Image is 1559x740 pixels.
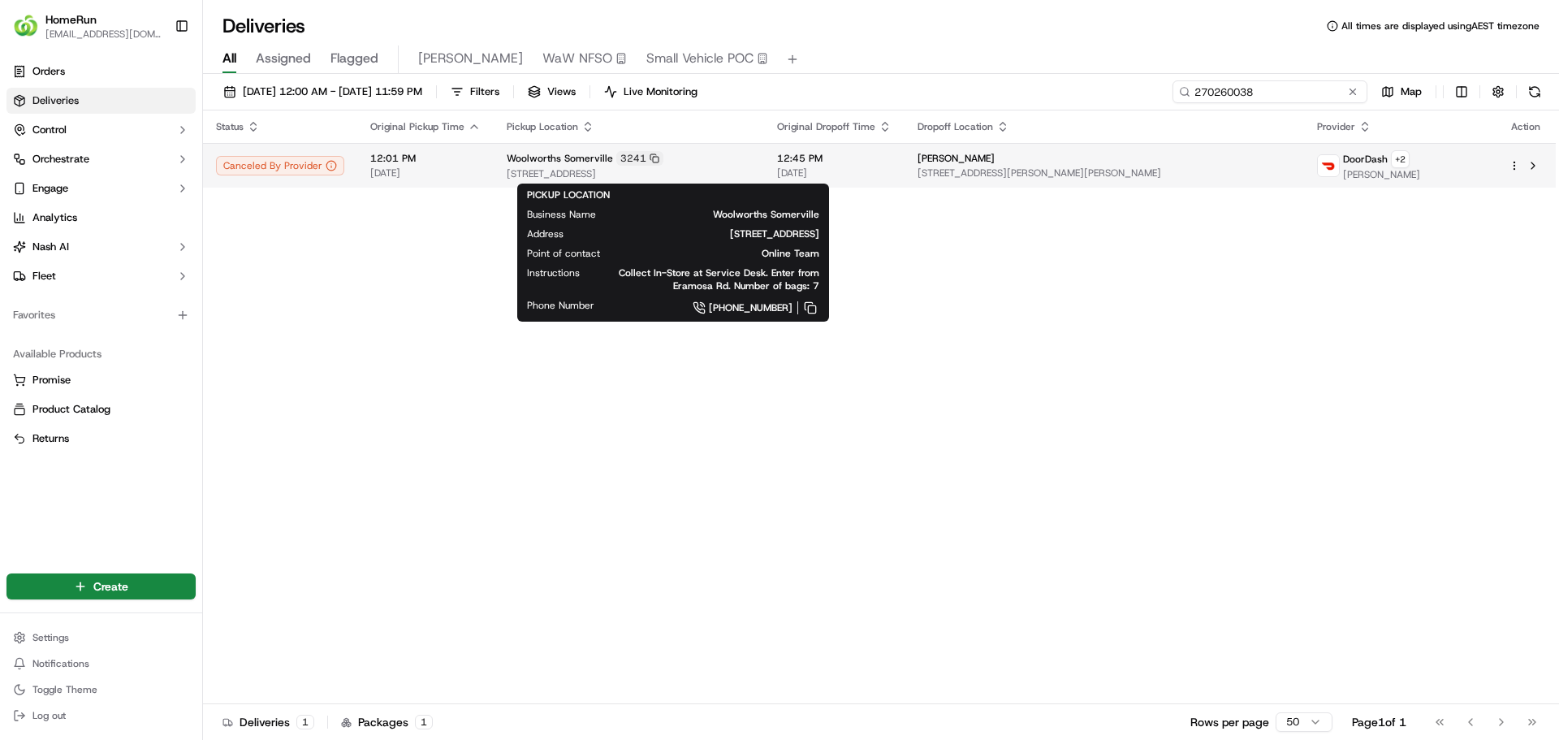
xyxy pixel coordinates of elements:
[527,208,596,221] span: Business Name
[93,578,128,595] span: Create
[918,167,1291,180] span: [STREET_ADDRESS][PERSON_NAME][PERSON_NAME]
[6,652,196,675] button: Notifications
[296,715,314,729] div: 1
[6,678,196,701] button: Toggle Theme
[547,84,576,99] span: Views
[626,247,819,260] span: Online Team
[777,120,875,133] span: Original Dropoff Time
[646,49,754,68] span: Small Vehicle POC
[6,263,196,289] button: Fleet
[32,657,89,670] span: Notifications
[507,152,613,165] span: Woolworths Somerville
[32,269,56,283] span: Fleet
[6,175,196,201] button: Engage
[616,151,663,166] div: 3241
[13,373,189,387] a: Promise
[32,709,66,722] span: Log out
[32,683,97,696] span: Toggle Theme
[520,80,583,103] button: Views
[606,266,819,292] span: Collect In-Store at Service Desk. Enter from Eramosa Rd. Number of bags: 7
[443,80,507,103] button: Filters
[6,626,196,649] button: Settings
[13,402,189,417] a: Product Catalog
[216,156,344,175] button: Canceled By Provider
[32,240,69,254] span: Nash AI
[6,426,196,452] button: Returns
[256,49,311,68] span: Assigned
[222,714,314,730] div: Deliveries
[341,714,433,730] div: Packages
[527,188,610,201] span: PICKUP LOCATION
[709,301,792,314] span: [PHONE_NUMBER]
[216,80,430,103] button: [DATE] 12:00 AM - [DATE] 11:59 PM
[13,431,189,446] a: Returns
[243,84,422,99] span: [DATE] 12:00 AM - [DATE] 11:59 PM
[6,234,196,260] button: Nash AI
[6,117,196,143] button: Control
[45,11,97,28] button: HomeRun
[1341,19,1540,32] span: All times are displayed using AEST timezone
[330,49,378,68] span: Flagged
[6,704,196,727] button: Log out
[415,715,433,729] div: 1
[6,205,196,231] a: Analytics
[1352,714,1406,730] div: Page 1 of 1
[1343,153,1388,166] span: DoorDash
[6,6,168,45] button: HomeRunHomeRun[EMAIL_ADDRESS][DOMAIN_NAME]
[597,80,705,103] button: Live Monitoring
[370,152,481,165] span: 12:01 PM
[470,84,499,99] span: Filters
[6,88,196,114] a: Deliveries
[527,266,580,279] span: Instructions
[45,28,162,41] button: [EMAIL_ADDRESS][DOMAIN_NAME]
[1317,120,1355,133] span: Provider
[6,396,196,422] button: Product Catalog
[507,120,578,133] span: Pickup Location
[527,247,600,260] span: Point of contact
[32,93,79,108] span: Deliveries
[32,123,67,137] span: Control
[6,302,196,328] div: Favorites
[1523,80,1546,103] button: Refresh
[32,210,77,225] span: Analytics
[624,84,697,99] span: Live Monitoring
[1509,120,1543,133] div: Action
[370,120,464,133] span: Original Pickup Time
[777,167,892,180] span: [DATE]
[527,227,564,240] span: Address
[6,367,196,393] button: Promise
[6,146,196,172] button: Orchestrate
[589,227,819,240] span: [STREET_ADDRESS]
[222,13,305,39] h1: Deliveries
[222,49,236,68] span: All
[1391,150,1410,168] button: +2
[1343,168,1420,181] span: [PERSON_NAME]
[918,120,993,133] span: Dropoff Location
[418,49,523,68] span: [PERSON_NAME]
[32,152,89,167] span: Orchestrate
[32,181,68,196] span: Engage
[620,299,819,317] a: [PHONE_NUMBER]
[32,373,71,387] span: Promise
[1172,80,1367,103] input: Type to search
[777,152,892,165] span: 12:45 PM
[542,49,612,68] span: WaW NFSO
[918,152,995,165] span: [PERSON_NAME]
[13,13,39,39] img: HomeRun
[527,299,594,312] span: Phone Number
[6,341,196,367] div: Available Products
[6,58,196,84] a: Orders
[6,573,196,599] button: Create
[32,431,69,446] span: Returns
[32,64,65,79] span: Orders
[622,208,819,221] span: Woolworths Somerville
[507,167,751,180] span: [STREET_ADDRESS]
[32,402,110,417] span: Product Catalog
[32,631,69,644] span: Settings
[1318,155,1339,176] img: doordash_logo_v2.png
[1401,84,1422,99] span: Map
[216,120,244,133] span: Status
